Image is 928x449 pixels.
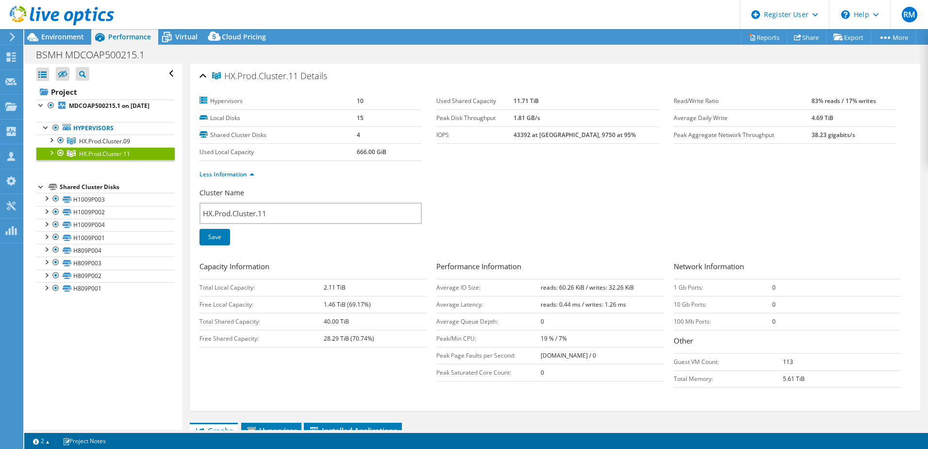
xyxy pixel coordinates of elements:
a: 2 [26,435,56,447]
td: Average Queue Depth: [436,313,541,330]
label: Peak Disk Throughput [436,113,513,123]
a: HX.Prod.Cluster.09 [36,135,175,147]
td: 1 Gb Ports: [674,279,773,296]
b: 38.23 gigabits/s [812,131,855,139]
td: Peak Saturated Core Count: [436,364,541,381]
b: reads: 60.26 KiB / writes: 32.26 KiB [541,283,634,292]
b: 10 [357,97,364,105]
span: RM [902,7,917,22]
b: 113 [783,358,793,366]
span: Installed Applications [309,426,397,435]
td: 10 Gb Ports: [674,296,773,313]
b: reads: 0.44 ms / writes: 1.26 ms [541,300,626,309]
label: Local Disks [199,113,357,123]
a: H809P004 [36,244,175,257]
b: 83% reads / 17% writes [812,97,876,105]
span: Cloud Pricing [222,32,266,41]
td: Free Local Capacity: [199,296,324,313]
b: 0 [772,317,776,326]
span: HX.Prod.Cluster.11 [212,71,298,81]
a: Project [36,84,175,100]
label: Read/Write Ratio [674,96,812,106]
td: Guest VM Count: [674,353,783,370]
a: MDCOAP500215.1 on [DATE] [36,100,175,112]
b: 4 [357,131,360,139]
b: 0 [772,300,776,309]
b: 0 [541,368,544,377]
h1: BSMH MDCOAP500215.1 [32,50,160,60]
h3: Performance Information [436,261,663,274]
svg: \n [841,10,850,19]
td: Total Memory: [674,370,783,387]
b: MDCOAP500215.1 on [DATE] [69,102,149,110]
a: Save [199,229,230,245]
a: H1009P003 [36,193,175,206]
b: 40.00 TiB [324,317,349,326]
label: IOPS [436,130,513,140]
a: More [871,30,916,45]
label: Hypervisors [199,96,357,106]
b: 666.00 GiB [357,148,386,156]
span: Performance [108,32,151,41]
label: Shared Cluster Disks [199,130,357,140]
div: Shared Cluster Disks [60,181,175,193]
a: Project Notes [56,435,113,447]
span: Hypervisor [246,426,297,435]
label: Cluster Name [199,188,244,198]
td: Total Local Capacity: [199,279,324,296]
td: Free Shared Capacity: [199,330,324,347]
a: Reports [741,30,787,45]
b: 0 [541,317,544,326]
a: Share [787,30,827,45]
a: Less Information [199,170,254,178]
td: Peak/Min CPU: [436,330,541,347]
h3: Network Information [674,261,901,274]
b: 19 % / 7% [541,334,567,343]
span: Graphs [195,426,233,435]
b: 2.11 TiB [324,283,346,292]
b: 1.46 TiB (69.17%) [324,300,371,309]
b: 15 [357,114,364,122]
span: HX.Prod.Cluster.11 [79,150,130,158]
span: Environment [41,32,84,41]
b: 11.71 TiB [514,97,539,105]
h3: Capacity Information [199,261,427,274]
a: HX.Prod.Cluster.11 [36,147,175,160]
a: H1009P004 [36,219,175,231]
a: Hypervisors [36,122,175,135]
label: Peak Aggregate Network Throughput [674,130,812,140]
td: 100 Mb Ports: [674,313,773,330]
a: Export [826,30,871,45]
b: 43392 at [GEOGRAPHIC_DATA], 9750 at 95% [514,131,636,139]
label: Used Shared Capacity [436,96,513,106]
td: Peak Page Faults per Second: [436,347,541,364]
b: [DOMAIN_NAME] / 0 [541,351,596,360]
b: 4.69 TiB [812,114,833,122]
b: 5.61 TiB [783,375,805,383]
b: 0 [772,283,776,292]
a: H809P002 [36,270,175,282]
a: H1009P002 [36,206,175,219]
b: 28.29 TiB (70.74%) [324,334,374,343]
label: Average Daily Write [674,113,812,123]
span: HX.Prod.Cluster.09 [79,137,130,145]
a: H809P001 [36,282,175,295]
label: Used Local Capacity [199,147,357,157]
td: Average IO Size: [436,279,541,296]
td: Total Shared Capacity: [199,313,324,330]
b: 1.81 GB/s [514,114,540,122]
h3: Other [674,335,901,348]
td: Average Latency: [436,296,541,313]
a: H1009P001 [36,231,175,244]
span: Details [300,70,327,82]
span: Virtual [175,32,198,41]
a: H809P003 [36,257,175,269]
